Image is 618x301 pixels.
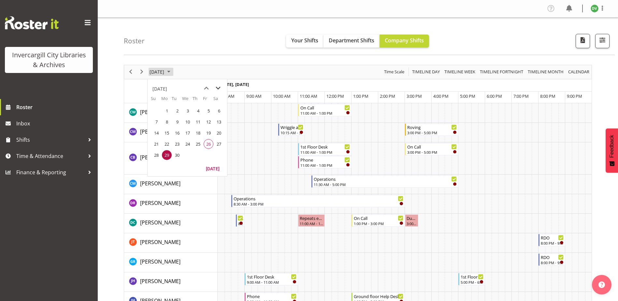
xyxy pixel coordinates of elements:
a: [PERSON_NAME] [140,238,180,246]
div: On Call [354,215,403,221]
span: Monday, September 1, 2025 [162,106,172,116]
a: [PERSON_NAME] [140,179,180,187]
span: [DATE] [149,68,165,76]
td: Debra Robinson resource [124,194,218,214]
div: On Call [300,104,350,111]
a: [PERSON_NAME] [140,108,180,116]
td: Catherine Wilson resource [124,103,218,123]
span: [PERSON_NAME] [140,278,180,285]
span: Tuesday, September 2, 2025 [172,106,182,116]
span: Timeline Day [411,68,440,76]
td: Glen Tomlinson resource [124,233,218,253]
span: Timeline Week [444,68,476,76]
span: 9:00 AM [246,93,262,99]
td: Grace Roscoe-Squires resource [124,253,218,272]
div: Jill Harpur"s event - 1st Floor Desk Begin From Monday, September 29, 2025 at 5:00:00 PM GMT+13:0... [458,273,485,285]
span: Sunday, September 21, 2025 [151,139,161,149]
span: Friday, September 5, 2025 [204,106,213,116]
div: September 29, 2025 [147,65,174,79]
div: On Call [407,143,457,150]
td: Chamique Mamolo resource [124,123,218,142]
button: Month [567,68,591,76]
div: 11:30 AM - 5:00 PM [314,182,457,187]
div: 3:00 PM - 5:00 PM [407,130,457,135]
div: 8:40 AM - 9:00 AM [238,221,243,226]
div: 11:00 AM - 12:00 PM [300,221,323,226]
div: Repeats every [DATE] - [PERSON_NAME] [300,215,323,221]
span: 5:00 PM [460,93,475,99]
span: Tuesday, September 23, 2025 [172,139,182,149]
button: Previous [126,68,135,76]
span: 1:00 PM [353,93,368,99]
span: Saturday, September 6, 2025 [214,106,224,116]
span: 3:00 PM [407,93,422,99]
span: 9:00 PM [567,93,582,99]
h4: Roster [124,37,145,45]
span: Company Shifts [385,37,424,44]
span: Monday, September 8, 2025 [162,117,172,127]
img: desk-view11665.jpg [591,5,598,12]
button: previous month [200,82,212,94]
div: RDO [541,234,564,241]
span: [PERSON_NAME] [140,238,180,246]
span: Monday, September 15, 2025 [162,128,172,138]
span: Tuesday, September 30, 2025 [172,150,182,160]
div: Donald Cunningham"s event - Newspapers Begin From Monday, September 29, 2025 at 8:40:00 AM GMT+13... [236,214,245,227]
div: 8:30 AM - 3:00 PM [234,201,403,207]
span: Saturday, September 20, 2025 [214,128,224,138]
button: Today [202,164,224,173]
button: Filter Shifts [595,34,610,48]
div: Chris Broad"s event - On Call Begin From Monday, September 29, 2025 at 3:00:00 PM GMT+13:00 Ends ... [405,143,458,155]
div: Wriggle and Rhyme [280,124,303,130]
span: Department Shifts [329,37,374,44]
div: RDO [541,254,564,260]
span: 2:00 PM [380,93,395,99]
span: Sunday, September 28, 2025 [151,150,161,160]
div: Chris Broad"s event - Phone Begin From Monday, September 29, 2025 at 11:00:00 AM GMT+13:00 Ends A... [298,156,352,168]
th: Fr [203,95,213,105]
td: Cindy Mulrooney resource [124,175,218,194]
span: Saturday, September 27, 2025 [214,139,224,149]
span: 7:00 PM [513,93,529,99]
div: Operations [314,176,457,182]
span: 8:00 PM [540,93,555,99]
span: Friday, September 26, 2025 [204,139,213,149]
div: 8:00 PM - 9:00 PM [541,240,564,246]
div: 9:00 AM - 11:00 AM [247,279,296,285]
button: Company Shifts [380,35,429,48]
button: Fortnight [479,68,525,76]
div: Glen Tomlinson"s event - RDO Begin From Monday, September 29, 2025 at 8:00:00 PM GMT+13:00 Ends A... [539,234,565,246]
a: [PERSON_NAME] [140,258,180,265]
td: Monday, September 29, 2025 [161,150,172,161]
button: Time Scale [383,68,406,76]
th: Mo [161,95,172,105]
span: Finance & Reporting [16,167,85,177]
a: [PERSON_NAME] [140,199,180,207]
a: [PERSON_NAME] [140,277,180,285]
span: Saturday, September 13, 2025 [214,117,224,127]
span: Feedback [609,135,615,158]
span: calendar [568,68,590,76]
div: Ground floor Help Desk [354,293,403,299]
img: help-xxl-2.png [598,281,605,288]
span: Roster [16,102,94,112]
span: Friday, September 12, 2025 [204,117,213,127]
a: [PERSON_NAME] [140,128,180,136]
span: [PERSON_NAME] [140,199,180,207]
td: Donald Cunningham resource [124,214,218,233]
div: Jill Harpur"s event - 1st Floor Desk Begin From Monday, September 29, 2025 at 9:00:00 AM GMT+13:0... [245,273,298,285]
div: Operations [234,195,403,202]
button: Your Shifts [286,35,323,48]
span: Time & Attendance [16,151,85,161]
span: [PERSON_NAME] [140,219,180,226]
span: Time Scale [383,68,405,76]
span: 6:00 PM [487,93,502,99]
td: Chris Broad resource [124,142,218,175]
button: Timeline Month [527,68,565,76]
span: Wednesday, September 10, 2025 [183,117,193,127]
span: [PERSON_NAME] [140,128,180,135]
th: Su [151,95,161,105]
span: Sunday, September 7, 2025 [151,117,161,127]
span: Tuesday, September 16, 2025 [172,128,182,138]
div: Duration 0 hours - [PERSON_NAME] [407,215,417,221]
